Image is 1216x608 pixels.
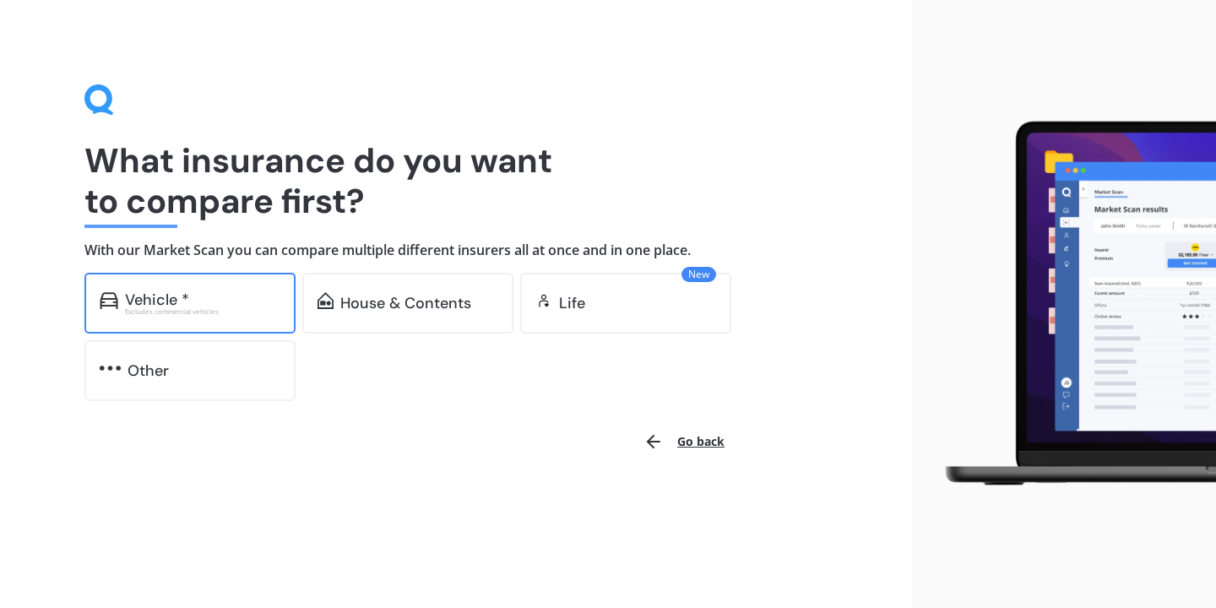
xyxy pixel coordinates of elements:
[926,113,1216,495] img: laptop.webp
[84,242,828,259] h4: With our Market Scan you can compare multiple different insurers all at once and in one place.
[318,292,334,309] img: home-and-contents.b802091223b8502ef2dd.svg
[84,140,828,221] h1: What insurance do you want to compare first?
[340,295,471,312] div: House & Contents
[100,360,121,377] img: other.81dba5aafe580aa69f38.svg
[535,292,552,309] img: life.f720d6a2d7cdcd3ad642.svg
[681,267,716,282] span: New
[633,421,735,462] button: Go back
[128,362,169,379] div: Other
[559,295,585,312] div: Life
[125,291,189,308] div: Vehicle *
[100,292,118,309] img: car.f15378c7a67c060ca3f3.svg
[125,308,280,315] div: Excludes commercial vehicles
